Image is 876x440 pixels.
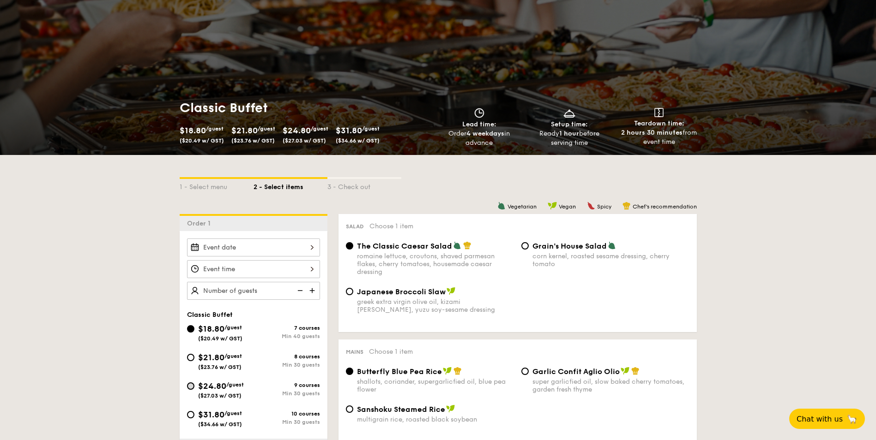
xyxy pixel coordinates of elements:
img: icon-reduce.1d2dbef1.svg [292,282,306,299]
span: $18.80 [180,125,206,136]
div: 3 - Check out [327,179,401,192]
span: $24.80 [198,381,226,391]
img: icon-chef-hat.a58ddaea.svg [463,241,471,250]
div: 1 - Select menu [180,179,254,192]
button: Chat with us🦙 [789,409,865,429]
span: ($27.03 w/ GST) [198,392,242,399]
input: Sanshoku Steamed Ricemultigrain rice, roasted black soybean [346,405,353,413]
div: super garlicfied oil, slow baked cherry tomatoes, garden fresh thyme [532,378,689,393]
span: /guest [311,125,328,132]
h1: Classic Buffet [180,100,435,116]
strong: 4 weekdays [466,130,504,137]
span: Teardown time: [634,119,684,127]
input: Grain's House Saladcorn kernel, roasted sesame dressing, cherry tomato [521,242,529,250]
span: Garlic Confit Aglio Olio [532,367,620,376]
div: corn kernel, roasted sesame dressing, cherry tomato [532,252,689,268]
span: ($20.49 w/ GST) [198,335,242,342]
span: Japanese Broccoli Slaw [357,287,446,296]
img: icon-vegan.f8ff3823.svg [548,202,557,210]
img: icon-vegan.f8ff3823.svg [621,367,630,375]
input: Event time [187,260,320,278]
div: Min 30 guests [254,390,320,397]
div: multigrain rice, roasted black soybean [357,416,514,423]
div: Min 40 guests [254,333,320,339]
span: Classic Buffet [187,311,233,319]
span: Salad [346,223,364,230]
span: Lead time: [462,120,496,128]
span: Choose 1 item [369,222,413,230]
div: shallots, coriander, supergarlicfied oil, blue pea flower [357,378,514,393]
div: Ready before serving time [528,129,610,148]
img: icon-vegetarian.fe4039eb.svg [497,202,506,210]
span: $21.80 [198,352,224,363]
div: Order in advance [438,129,521,148]
span: Butterfly Blue Pea Rice [357,367,442,376]
strong: 1 hour [559,130,579,137]
img: icon-teardown.65201eee.svg [654,108,664,117]
span: $31.80 [198,410,224,420]
span: /guest [224,324,242,331]
input: Japanese Broccoli Slawgreek extra virgin olive oil, kizami [PERSON_NAME], yuzu soy-sesame dressing [346,288,353,295]
img: icon-chef-hat.a58ddaea.svg [622,202,631,210]
img: icon-chef-hat.a58ddaea.svg [453,367,462,375]
div: 7 courses [254,325,320,331]
img: icon-vegetarian.fe4039eb.svg [608,241,616,250]
div: 8 courses [254,353,320,360]
input: $18.80/guest($20.49 w/ GST)7 coursesMin 40 guests [187,325,194,333]
span: ($23.76 w/ GST) [198,364,242,370]
input: $24.80/guest($27.03 w/ GST)9 coursesMin 30 guests [187,382,194,390]
span: $18.80 [198,324,224,334]
span: ($34.66 w/ GST) [198,421,242,428]
span: /guest [362,125,380,132]
span: $21.80 [231,125,258,136]
span: 🦙 [846,414,858,424]
img: icon-vegetarian.fe4039eb.svg [453,241,461,250]
div: Min 30 guests [254,362,320,368]
div: 10 courses [254,410,320,417]
span: Chef's recommendation [633,203,697,210]
span: Order 1 [187,220,214,227]
div: 9 courses [254,382,320,388]
input: The Classic Caesar Saladromaine lettuce, croutons, shaved parmesan flakes, cherry tomatoes, house... [346,242,353,250]
span: Vegan [559,203,576,210]
img: icon-spicy.37a8142b.svg [587,202,595,210]
img: icon-add.58712e84.svg [306,282,320,299]
span: /guest [224,410,242,416]
span: Chat with us [797,415,843,423]
div: Min 30 guests [254,419,320,425]
span: Grain's House Salad [532,242,607,250]
input: $21.80/guest($23.76 w/ GST)8 coursesMin 30 guests [187,354,194,361]
img: icon-vegan.f8ff3823.svg [446,404,455,413]
strong: 2 hours 30 minutes [621,129,683,137]
div: 2 - Select items [254,179,327,192]
div: greek extra virgin olive oil, kizami [PERSON_NAME], yuzu soy-sesame dressing [357,298,514,314]
span: /guest [258,125,275,132]
span: Spicy [597,203,611,210]
span: /guest [206,125,224,132]
span: $31.80 [336,125,362,136]
input: Number of guests [187,282,320,300]
span: ($20.49 w/ GST) [180,137,224,144]
input: $31.80/guest($34.66 w/ GST)10 coursesMin 30 guests [187,411,194,418]
img: icon-clock.2db775ea.svg [472,108,486,118]
img: icon-dish.430c3a2e.svg [562,108,576,118]
span: Choose 1 item [369,348,413,356]
span: Sanshoku Steamed Rice [357,405,445,414]
span: $24.80 [283,125,311,136]
input: Event date [187,238,320,256]
div: romaine lettuce, croutons, shaved parmesan flakes, cherry tomatoes, housemade caesar dressing [357,252,514,276]
img: icon-vegan.f8ff3823.svg [443,367,452,375]
span: Setup time: [551,120,588,128]
span: ($34.66 w/ GST) [336,137,380,144]
input: Butterfly Blue Pea Riceshallots, coriander, supergarlicfied oil, blue pea flower [346,368,353,375]
span: ($27.03 w/ GST) [283,137,326,144]
span: Vegetarian [507,203,537,210]
span: Mains [346,349,363,355]
span: The Classic Caesar Salad [357,242,452,250]
img: icon-chef-hat.a58ddaea.svg [631,367,640,375]
span: /guest [224,353,242,359]
span: /guest [226,381,244,388]
input: Garlic Confit Aglio Oliosuper garlicfied oil, slow baked cherry tomatoes, garden fresh thyme [521,368,529,375]
div: from event time [618,128,701,147]
span: ($23.76 w/ GST) [231,137,275,144]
